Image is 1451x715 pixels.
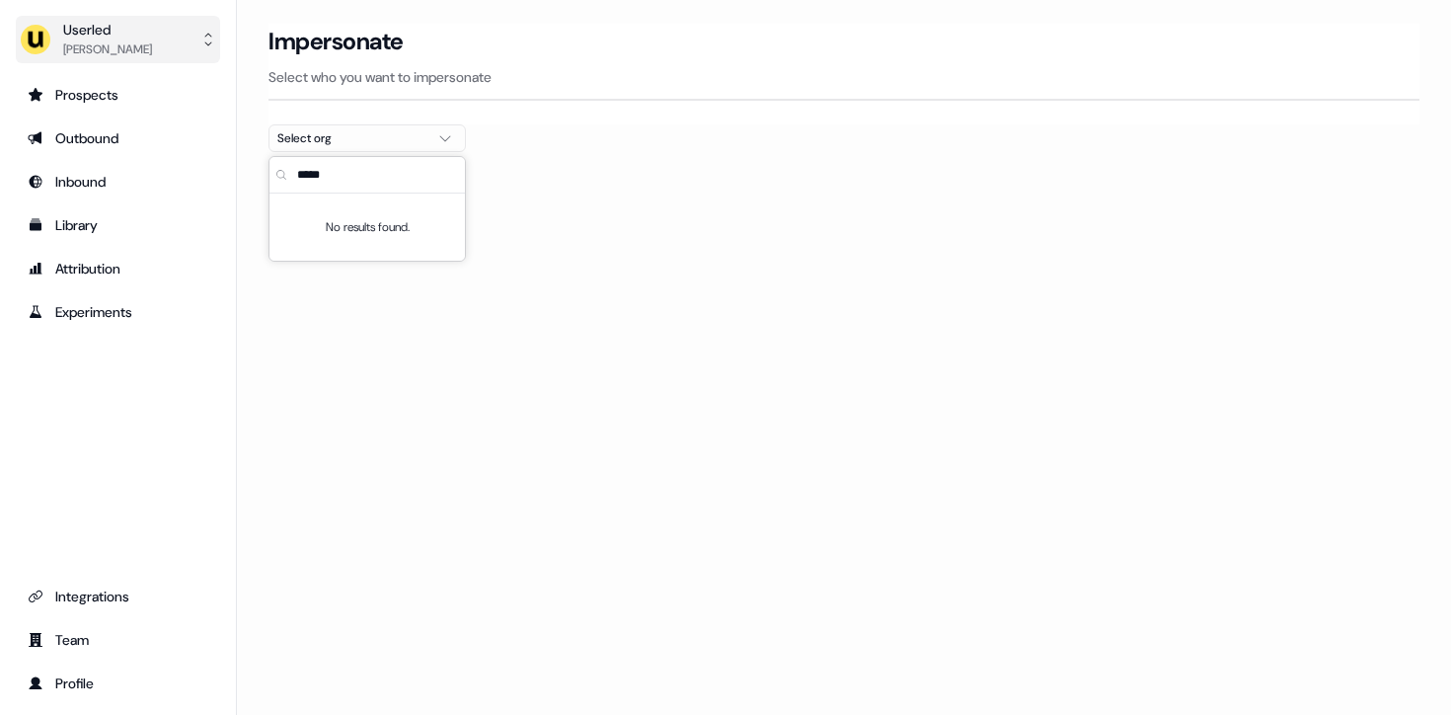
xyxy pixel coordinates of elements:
a: Go to profile [16,668,220,699]
div: Prospects [28,85,208,105]
a: Go to team [16,624,220,656]
div: Outbound [28,128,208,148]
a: Go to experiments [16,296,220,328]
h3: Impersonate [268,27,404,56]
a: Go to templates [16,209,220,241]
p: Select who you want to impersonate [268,67,1419,87]
div: Suggestions [269,194,465,261]
a: Go to outbound experience [16,122,220,154]
button: Userled[PERSON_NAME] [16,16,220,63]
div: Inbound [28,172,208,192]
div: Experiments [28,302,208,322]
div: [PERSON_NAME] [63,40,152,59]
div: Profile [28,674,208,693]
a: Go to integrations [16,581,220,612]
div: Select org [277,128,425,148]
div: Userled [63,20,152,40]
div: Integrations [28,587,208,606]
a: Go to prospects [16,79,220,111]
div: Team [28,630,208,650]
button: Select org [268,124,466,152]
div: No results found. [269,194,465,261]
a: Go to Inbound [16,166,220,198]
div: Library [28,215,208,235]
div: Attribution [28,259,208,278]
a: Go to attribution [16,253,220,284]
